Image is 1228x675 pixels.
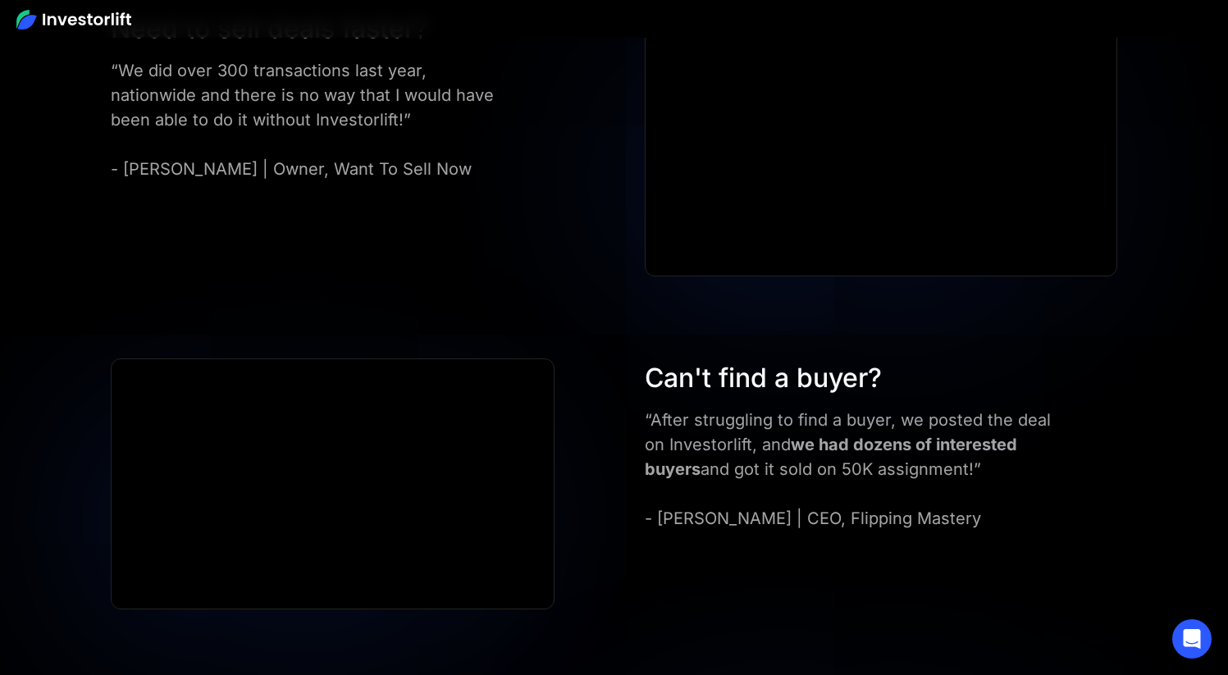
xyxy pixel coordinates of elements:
div: “After struggling to find a buyer, we posted the deal on Investorlift, and and got it sold on 50K... [645,408,1071,531]
iframe: NICK PERRY [646,10,1116,276]
div: “We did over 300 transactions last year, nationwide and there is no way that I would have been ab... [111,58,510,181]
iframe: JERRY N [112,359,554,609]
div: Can't find a buyer? [645,358,1071,398]
strong: we had dozens of interested buyers [645,435,1017,479]
div: Open Intercom Messenger [1172,619,1212,659]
